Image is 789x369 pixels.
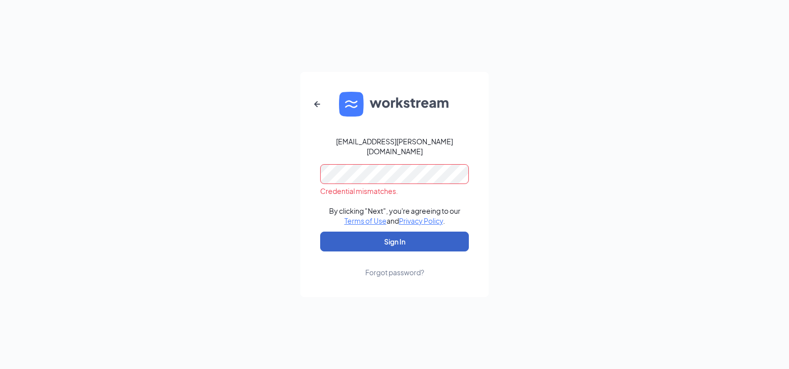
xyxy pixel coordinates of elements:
[344,216,387,225] a: Terms of Use
[320,186,469,196] div: Credential mismatches.
[320,136,469,156] div: [EMAIL_ADDRESS][PERSON_NAME][DOMAIN_NAME]
[305,92,329,116] button: ArrowLeftNew
[329,206,460,226] div: By clicking "Next", you're agreeing to our and .
[320,232,469,251] button: Sign In
[339,92,450,117] img: WS logo and Workstream text
[365,251,424,277] a: Forgot password?
[399,216,443,225] a: Privacy Policy
[311,98,323,110] svg: ArrowLeftNew
[365,267,424,277] div: Forgot password?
